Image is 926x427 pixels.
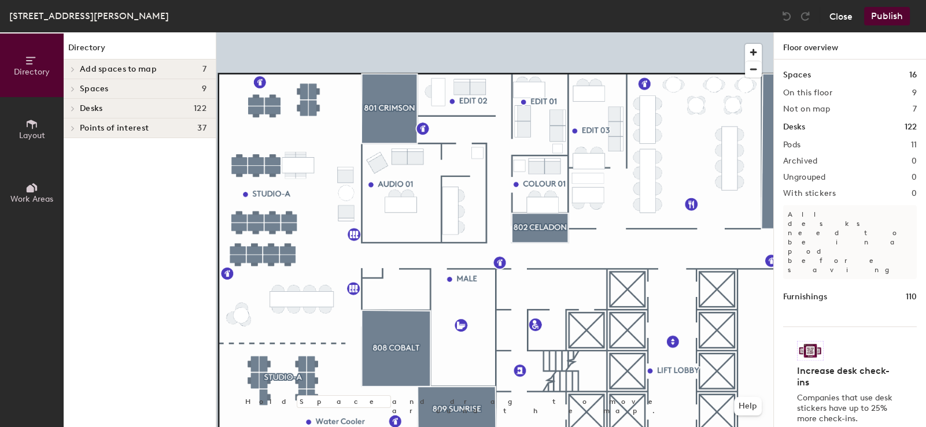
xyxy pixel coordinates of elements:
[194,104,206,113] span: 122
[864,7,910,25] button: Publish
[9,9,169,23] div: [STREET_ADDRESS][PERSON_NAME]
[783,69,811,81] h1: Spaces
[783,205,917,279] p: All desks need to be in a pod before saving
[781,10,792,22] img: Undo
[80,84,109,94] span: Spaces
[19,131,45,140] span: Layout
[783,88,832,98] h2: On this floor
[10,194,53,204] span: Work Areas
[799,10,811,22] img: Redo
[197,124,206,133] span: 37
[783,157,817,166] h2: Archived
[14,67,50,77] span: Directory
[797,365,896,388] h4: Increase desk check-ins
[797,341,824,361] img: Sticker logo
[64,42,216,60] h1: Directory
[912,157,917,166] h2: 0
[783,291,827,303] h1: Furnishings
[783,173,826,182] h2: Ungrouped
[774,32,926,60] h1: Floor overview
[910,140,917,150] h2: 11
[912,173,917,182] h2: 0
[80,104,102,113] span: Desks
[80,65,157,74] span: Add spaces to map
[80,124,149,133] span: Points of interest
[797,393,896,424] p: Companies that use desk stickers have up to 25% more check-ins.
[912,189,917,198] h2: 0
[913,105,917,114] h2: 7
[906,291,917,303] h1: 110
[734,397,762,415] button: Help
[783,189,836,198] h2: With stickers
[829,7,853,25] button: Close
[783,140,800,150] h2: Pods
[783,121,805,133] h1: Desks
[905,121,917,133] h1: 122
[202,84,206,94] span: 9
[202,65,206,74] span: 7
[783,105,830,114] h2: Not on map
[912,88,917,98] h2: 9
[909,69,917,81] h1: 16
